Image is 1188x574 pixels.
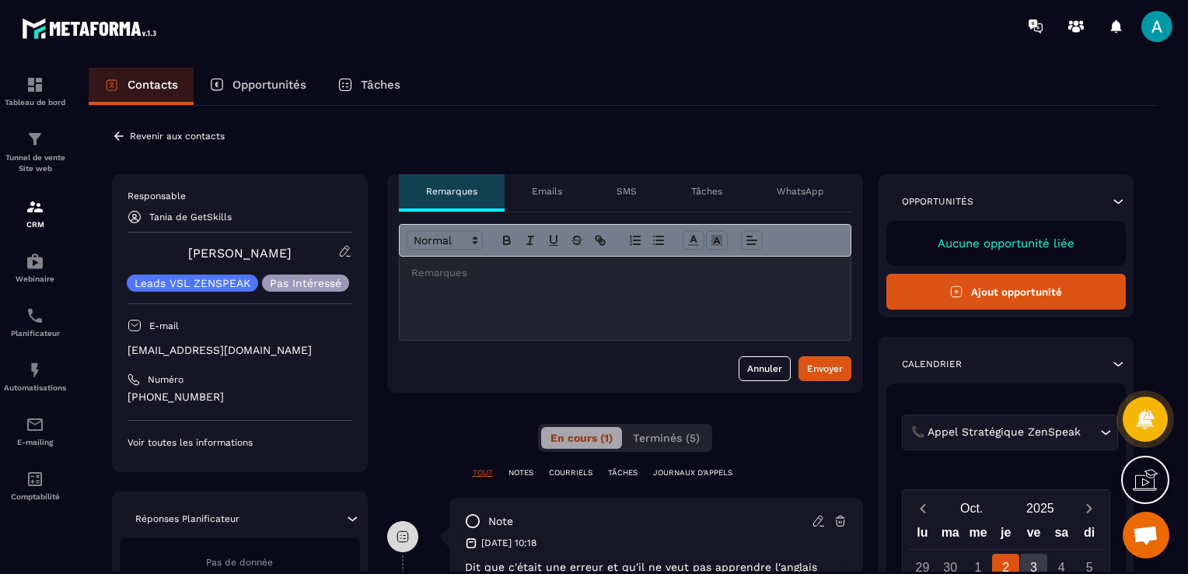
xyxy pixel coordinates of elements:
[128,78,178,92] p: Contacts
[26,75,44,94] img: formation
[4,118,66,186] a: formationformationTunnel de vente Site web
[488,514,513,529] p: note
[4,98,66,107] p: Tableau de bord
[128,390,224,403] ringoverc2c-84e06f14122c: Call with Ringover
[128,343,352,358] p: [EMAIL_ADDRESS][DOMAIN_NAME]
[4,152,66,174] p: Tunnel de vente Site web
[4,349,66,404] a: automationsautomationsAutomatisations
[1074,498,1103,519] button: Next month
[26,130,44,149] img: formation
[4,458,66,513] a: accountantaccountantComptabilité
[89,68,194,105] a: Contacts
[26,470,44,488] img: accountant
[4,438,66,446] p: E-mailing
[4,295,66,349] a: schedulerschedulerPlanificateur
[26,415,44,434] img: email
[633,432,700,444] span: Terminés (5)
[964,522,992,549] div: me
[206,557,273,568] span: Pas de donnée
[4,220,66,229] p: CRM
[807,361,843,376] div: Envoyer
[608,467,638,478] p: TÂCHES
[4,383,66,392] p: Automatisations
[739,356,791,381] button: Annuler
[992,522,1020,549] div: je
[902,236,1111,250] p: Aucune opportunité liée
[1020,522,1048,549] div: ve
[128,190,352,202] p: Responsable
[541,427,622,449] button: En cours (1)
[624,427,709,449] button: Terminés (5)
[691,185,722,198] p: Tâches
[473,467,493,478] p: TOUT
[26,198,44,216] img: formation
[1123,512,1169,558] div: Ouvrir le chat
[4,492,66,501] p: Comptabilité
[4,64,66,118] a: formationformationTableau de bord
[26,306,44,325] img: scheduler
[4,404,66,458] a: emailemailE-mailing
[902,358,962,370] p: Calendrier
[26,252,44,271] img: automations
[188,246,292,261] a: [PERSON_NAME]
[1006,495,1074,522] button: Open years overlay
[798,356,851,381] button: Envoyer
[902,195,973,208] p: Opportunités
[149,320,179,332] p: E-mail
[909,498,938,519] button: Previous month
[22,14,162,43] img: logo
[508,467,533,478] p: NOTES
[550,432,613,444] span: En cours (1)
[130,131,225,142] p: Revenir aux contacts
[1075,522,1103,549] div: di
[938,495,1006,522] button: Open months overlay
[4,275,66,283] p: Webinaire
[4,240,66,295] a: automationsautomationsWebinaire
[149,212,232,222] p: Tania de GetSkills
[270,278,341,289] p: Pas Intéressé
[135,513,239,525] p: Réponses Planificateur
[128,390,224,403] ringoverc2c-number-84e06f14122c: [PHONE_NUMBER]
[549,467,592,478] p: COURRIELS
[465,561,847,573] p: Dit que c'était une erreur et qu'il ne veut pas apprendre l'anglais
[902,415,1118,450] div: Search for option
[194,68,322,105] a: Opportunités
[4,329,66,338] p: Planificateur
[4,186,66,240] a: formationformationCRM
[1047,522,1075,549] div: sa
[322,68,416,105] a: Tâches
[426,185,477,198] p: Remarques
[886,274,1127,310] button: Ajout opportunité
[617,185,637,198] p: SMS
[232,78,306,92] p: Opportunités
[532,185,562,198] p: Emails
[653,467,732,478] p: JOURNAUX D'APPELS
[135,278,250,289] p: Leads VSL ZENSPEAK
[936,522,964,549] div: ma
[26,361,44,380] img: automations
[481,537,536,549] p: [DATE] 10:18
[908,424,1085,441] span: 📞 Appel Stratégique ZenSpeak
[128,436,352,449] p: Voir toutes les informations
[777,185,824,198] p: WhatsApp
[361,78,400,92] p: Tâches
[909,522,937,549] div: lu
[148,373,183,386] p: Numéro
[1085,424,1096,441] input: Search for option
